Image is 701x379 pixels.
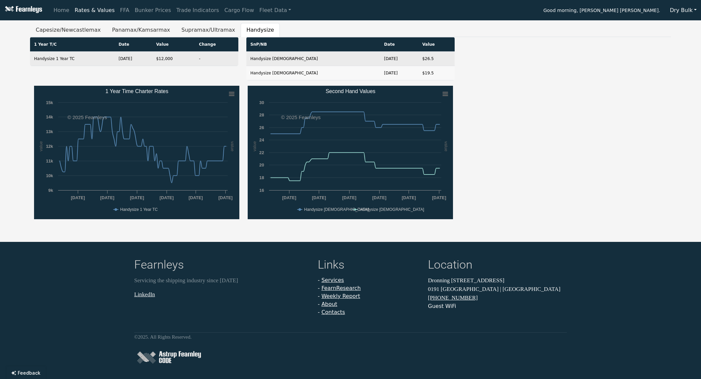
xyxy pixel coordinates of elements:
text: value [230,141,235,151]
td: [DATE] [380,66,418,80]
a: Trade Indicators [174,4,222,17]
text: [DATE] [130,195,144,200]
text: [DATE] [432,195,446,200]
button: Panamax/Kamsarmax [106,23,176,37]
td: Handysize [DEMOGRAPHIC_DATA] [246,66,380,80]
a: FearnResearch [321,285,361,291]
text: 30 [259,100,264,105]
text: Handysize 1 Year TC [120,207,158,212]
text: 12k [46,144,53,149]
button: Dry Bulk [666,4,701,17]
th: Change [195,37,238,52]
a: Cargo Flow [222,4,257,17]
li: - [318,276,420,284]
a: Bunker Prices [132,4,174,17]
text: value [444,141,449,151]
text: 11k [46,158,53,163]
li: - [318,292,420,300]
button: Guest WiFi [428,302,456,310]
p: 0191 [GEOGRAPHIC_DATA] | [GEOGRAPHIC_DATA] [428,285,567,294]
text: 14k [46,114,53,119]
button: Supramax/Ultramax [176,23,241,37]
text: 18 [259,175,264,180]
text: 15k [46,100,53,105]
td: [DATE] [380,52,418,66]
td: [DATE] [114,52,152,66]
text: 10k [46,173,53,178]
a: Contacts [321,309,345,315]
a: Rates & Values [72,4,118,17]
th: Date [380,37,418,52]
text: 24 [259,137,264,142]
li: - [318,284,420,292]
small: © 2025 . All Rights Reserved. [134,334,192,340]
a: About [321,301,337,307]
text: [DATE] [71,195,85,200]
text: Second Hand Values [325,88,375,94]
text: [DATE] [342,195,356,200]
a: [PHONE_NUMBER] [428,295,478,301]
th: SnP/NB [246,37,380,52]
svg: Second Hand Values [248,86,453,219]
p: Dronning [STREET_ADDRESS] [428,276,567,285]
td: $19.5 [418,66,455,80]
a: Services [321,277,344,283]
li: - [318,308,420,316]
p: Servicing the shipping industry since [DATE] [134,276,310,285]
td: Handysize 1 Year TC [30,52,114,66]
h4: Fearnleys [134,258,310,274]
h4: Links [318,258,420,274]
text: 20 [259,162,264,167]
text: [DATE] [312,195,326,200]
text: 9k [48,188,53,193]
text: 13k [46,129,53,134]
a: LinkedIn [134,291,155,298]
svg: 1 Year Time Charter Rates [34,86,239,219]
a: Home [51,4,72,17]
button: Capesize/Newcastlemax [30,23,106,37]
text: [DATE] [160,195,174,200]
text: 1 Year Time Charter Rates [105,88,169,94]
text: [DATE] [282,195,296,200]
li: - [318,300,420,308]
text: 26 [259,125,264,130]
text: © 2025 Fearnleys [67,114,107,120]
td: Handysize [DEMOGRAPHIC_DATA] [246,52,380,66]
span: Good morning, [PERSON_NAME] [PERSON_NAME]. [543,5,660,17]
text: [DATE] [402,195,416,200]
text: [DATE] [372,195,386,200]
th: Value [418,37,455,52]
a: Fleet Data [257,4,294,17]
text: © 2025 Fearnleys [281,114,321,120]
td: $26.5 [418,52,455,66]
text: Handysize [DEMOGRAPHIC_DATA] [304,207,369,212]
text: Handysize [DEMOGRAPHIC_DATA] [360,207,424,212]
th: Value [152,37,195,52]
text: value [252,141,257,151]
button: Handysize [241,23,280,37]
text: value [38,141,43,151]
th: 1 Year T/C [30,37,114,52]
text: 28 [259,112,264,117]
h4: Location [428,258,567,274]
td: - [195,52,238,66]
text: [DATE] [189,195,203,200]
text: 16 [259,188,264,193]
text: [DATE] [218,195,232,200]
td: $12,000 [152,52,195,66]
text: 22 [259,150,264,155]
a: Weekly Report [321,293,360,299]
th: Date [114,37,152,52]
img: Fearnleys Logo [3,6,42,14]
text: [DATE] [100,195,114,200]
a: FFA [118,4,132,17]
